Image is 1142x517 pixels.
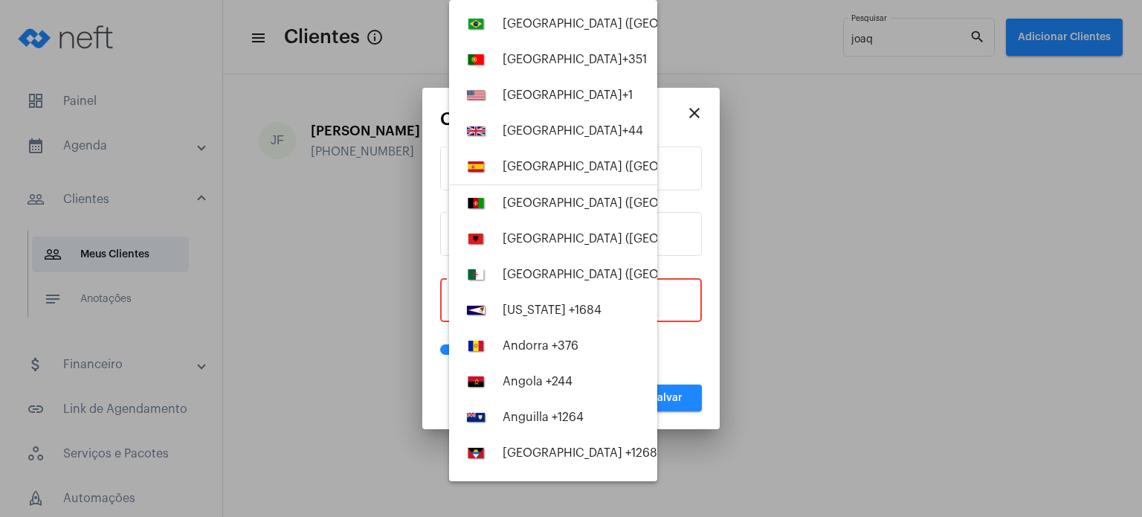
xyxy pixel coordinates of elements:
[622,54,647,65] span: +351
[503,196,776,210] div: [GEOGRAPHIC_DATA] (‫[GEOGRAPHIC_DATA]‬‎) +93
[503,411,584,424] div: Anguilla +1264
[622,89,633,101] span: +1
[503,375,572,388] div: Angola +244
[503,232,782,245] div: [GEOGRAPHIC_DATA] ([GEOGRAPHIC_DATA]) +355
[503,160,773,173] div: [GEOGRAPHIC_DATA] ([GEOGRAPHIC_DATA])
[503,446,657,460] div: [GEOGRAPHIC_DATA] +1268
[503,53,647,66] div: [GEOGRAPHIC_DATA]
[503,124,643,138] div: [GEOGRAPHIC_DATA]
[503,17,772,30] div: [GEOGRAPHIC_DATA] ([GEOGRAPHIC_DATA])
[503,304,601,317] div: [US_STATE] +1684
[503,339,578,353] div: Andorra +376
[503,89,633,102] div: [GEOGRAPHIC_DATA]
[622,125,643,137] span: +44
[503,268,780,281] div: [GEOGRAPHIC_DATA] (‫[GEOGRAPHIC_DATA]‬‎) +213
